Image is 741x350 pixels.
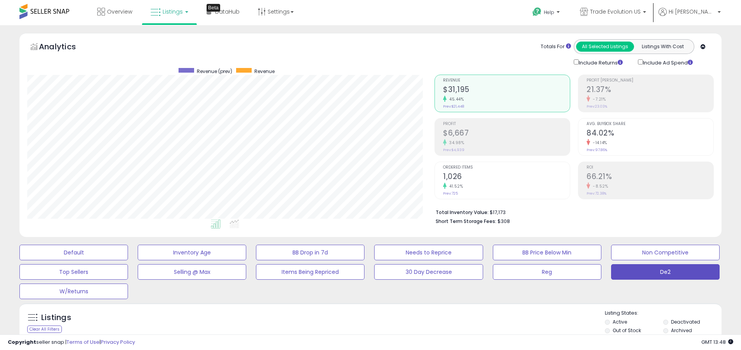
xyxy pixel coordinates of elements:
button: Inventory Age [138,245,246,260]
span: DataHub [215,8,240,16]
div: Clear All Filters [27,326,62,333]
small: -7.21% [590,96,606,102]
span: Profit [443,122,570,126]
a: Help [526,1,568,25]
button: Items Being Repriced [256,264,364,280]
b: Total Inventory Value: [436,209,489,216]
button: BB Drop in 7d [256,245,364,260]
a: Terms of Use [67,338,100,346]
label: Deactivated [671,319,700,325]
h2: $6,667 [443,129,570,139]
li: $17,173 [436,207,708,216]
span: Avg. Buybox Share [587,122,713,126]
a: Hi [PERSON_NAME] [659,8,721,25]
label: Out of Stock [613,327,641,334]
button: Default [19,245,128,260]
i: Get Help [532,7,542,17]
small: 34.98% [447,140,464,146]
span: Revenue [254,68,275,75]
span: Overview [107,8,132,16]
p: Listing States: [605,310,722,317]
small: -8.52% [590,183,608,189]
h5: Listings [41,312,71,323]
h2: 21.37% [587,85,713,96]
small: 45.44% [447,96,464,102]
button: All Selected Listings [576,42,634,52]
span: Revenue (prev) [197,68,232,75]
h2: 84.02% [587,129,713,139]
small: Prev: 23.03% [587,104,607,109]
b: Short Term Storage Fees: [436,218,496,225]
label: Archived [671,327,692,334]
strong: Copyright [8,338,36,346]
small: Prev: $21,448 [443,104,464,109]
button: W/Returns [19,284,128,299]
button: Top Sellers [19,264,128,280]
small: Prev: 72.38% [587,191,606,196]
span: Revenue [443,78,570,83]
button: De2 [611,264,720,280]
small: 41.52% [447,183,463,189]
button: BB Price Below Min [493,245,601,260]
span: 2025-09-10 13:48 GMT [701,338,733,346]
span: Listings [163,8,183,16]
h5: Analytics [39,41,91,54]
button: Listings With Cost [634,42,692,52]
span: $308 [498,218,510,225]
small: Prev: $4,939 [443,148,464,152]
h2: 1,026 [443,172,570,183]
div: Include Ad Spend [632,58,705,67]
h2: 66.21% [587,172,713,183]
button: 30 Day Decrease [374,264,483,280]
small: -14.14% [590,140,607,146]
div: Include Returns [568,58,632,67]
div: seller snap | | [8,339,135,346]
div: Totals For [541,43,571,50]
span: Help [544,9,554,16]
button: Needs to Reprice [374,245,483,260]
button: Non Competitive [611,245,720,260]
a: Privacy Policy [101,338,135,346]
h2: $31,195 [443,85,570,96]
label: Active [613,319,627,325]
span: Trade Evolution US [590,8,641,16]
span: Profit [PERSON_NAME] [587,78,713,83]
small: Prev: 725 [443,191,458,196]
button: Selling @ Max [138,264,246,280]
span: Hi [PERSON_NAME] [669,8,715,16]
span: Ordered Items [443,165,570,170]
div: Tooltip anchor [207,4,220,12]
small: Prev: 97.86% [587,148,607,152]
button: Reg [493,264,601,280]
span: ROI [587,165,713,170]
